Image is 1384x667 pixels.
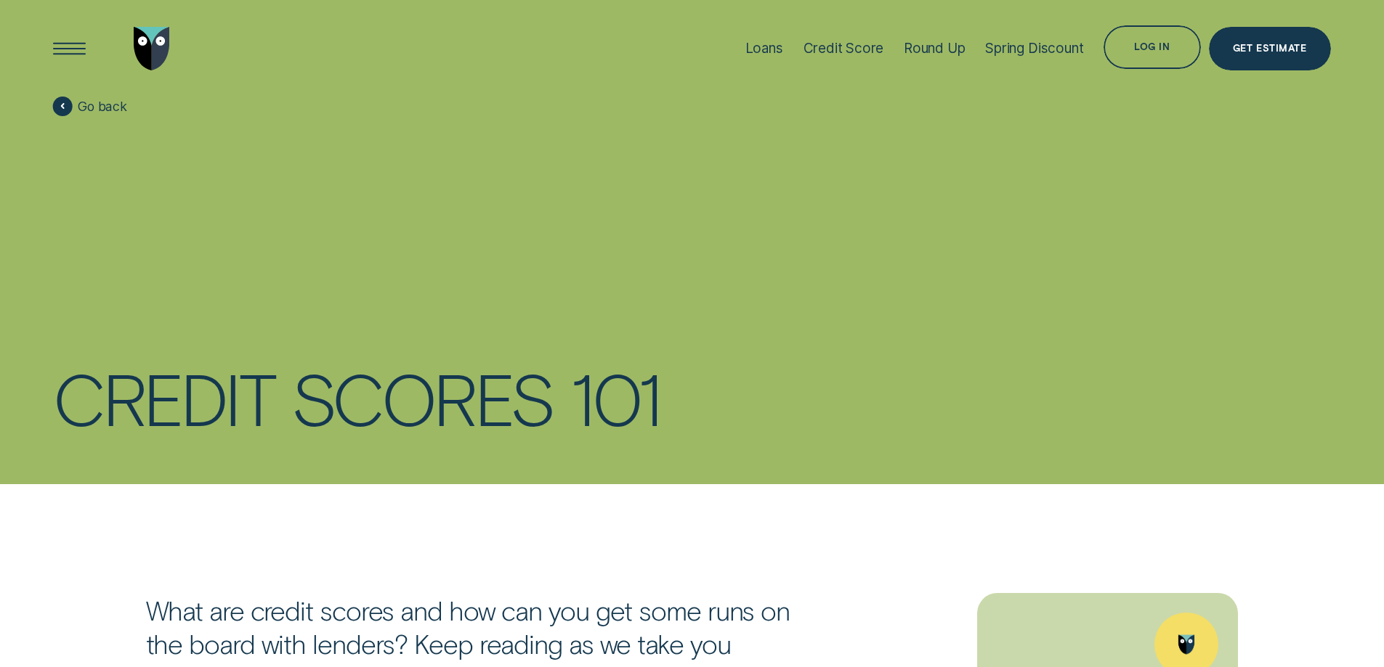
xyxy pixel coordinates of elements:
[745,40,783,57] div: Loans
[1104,25,1200,69] button: Log in
[134,27,170,70] img: Wisr
[570,364,660,431] div: 101
[53,364,1330,431] h1: Credit scores 101
[804,40,884,57] div: Credit Score
[48,27,92,70] button: Open Menu
[53,364,274,431] div: Credit
[1209,27,1331,70] a: Get Estimate
[78,99,127,115] span: Go back
[291,364,554,431] div: scores
[985,40,1083,57] div: Spring Discount
[53,97,127,116] a: Go back
[904,40,966,57] div: Round Up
